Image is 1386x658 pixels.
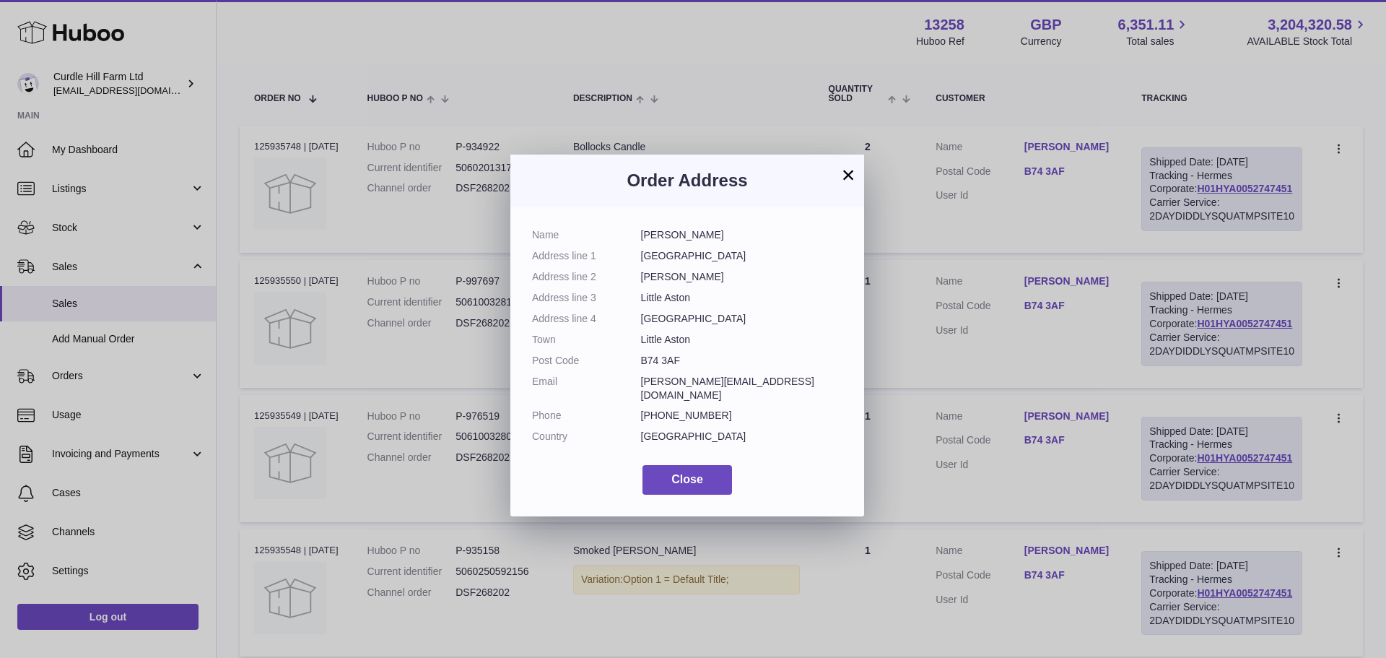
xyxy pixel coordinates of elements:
[532,228,641,242] dt: Name
[532,291,641,305] dt: Address line 3
[671,473,703,485] span: Close
[641,312,843,326] dd: [GEOGRAPHIC_DATA]
[642,465,732,495] button: Close
[532,409,641,423] dt: Phone
[532,249,641,263] dt: Address line 1
[641,249,843,263] dd: [GEOGRAPHIC_DATA]
[532,169,842,192] h3: Order Address
[641,354,843,368] dd: B74 3AF
[840,166,857,183] button: ×
[641,375,843,402] dd: [PERSON_NAME][EMAIL_ADDRESS][DOMAIN_NAME]
[532,430,641,443] dt: Country
[532,312,641,326] dt: Address line 4
[641,409,843,423] dd: [PHONE_NUMBER]
[532,354,641,368] dt: Post Code
[641,333,843,347] dd: Little Aston
[641,291,843,305] dd: Little Aston
[641,228,843,242] dd: [PERSON_NAME]
[641,430,843,443] dd: [GEOGRAPHIC_DATA]
[532,375,641,402] dt: Email
[641,270,843,284] dd: [PERSON_NAME]
[532,270,641,284] dt: Address line 2
[532,333,641,347] dt: Town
